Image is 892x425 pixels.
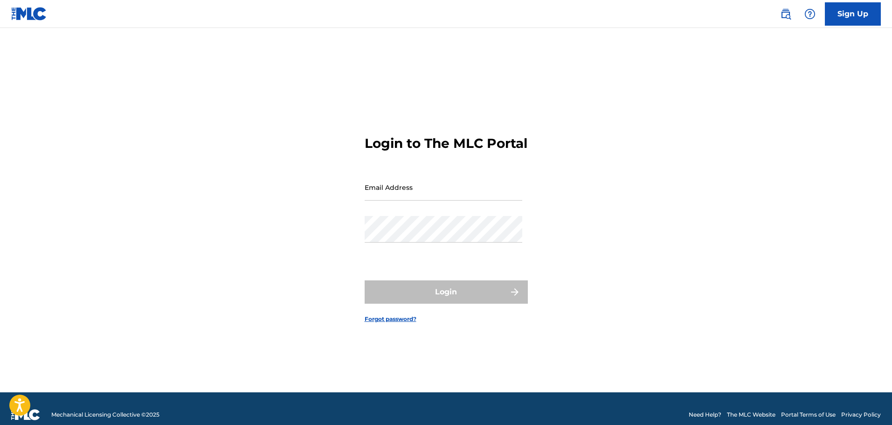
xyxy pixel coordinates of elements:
img: help [804,8,816,20]
a: Portal Terms of Use [781,411,836,419]
img: logo [11,409,40,420]
a: The MLC Website [727,411,775,419]
img: search [780,8,791,20]
img: MLC Logo [11,7,47,21]
h3: Login to The MLC Portal [365,135,527,152]
a: Privacy Policy [841,411,881,419]
a: Sign Up [825,2,881,26]
div: Help [801,5,819,23]
a: Public Search [776,5,795,23]
a: Forgot password? [365,315,416,323]
a: Need Help? [689,411,721,419]
span: Mechanical Licensing Collective © 2025 [51,411,159,419]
